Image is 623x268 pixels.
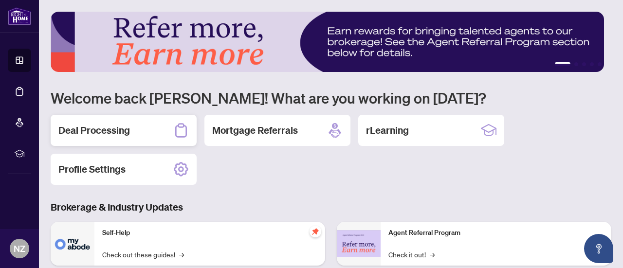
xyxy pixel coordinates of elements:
h2: Profile Settings [58,162,126,176]
h2: rLearning [366,124,409,137]
a: Check out these guides!→ [102,249,184,260]
button: Open asap [584,234,613,263]
button: 5 [598,62,602,66]
p: Self-Help [102,228,317,238]
span: pushpin [310,226,321,237]
button: 2 [574,62,578,66]
a: Check it out!→ [388,249,435,260]
span: → [430,249,435,260]
h2: Mortgage Referrals [212,124,298,137]
span: → [179,249,184,260]
h2: Deal Processing [58,124,130,137]
img: Agent Referral Program [337,230,381,257]
button: 4 [590,62,594,66]
h1: Welcome back [PERSON_NAME]! What are you working on [DATE]? [51,89,611,107]
img: Self-Help [51,222,94,266]
img: logo [8,7,31,25]
h3: Brokerage & Industry Updates [51,200,611,214]
button: 3 [582,62,586,66]
button: 1 [555,62,570,66]
span: NZ [14,242,25,255]
p: Agent Referral Program [388,228,604,238]
img: Slide 0 [51,12,604,72]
